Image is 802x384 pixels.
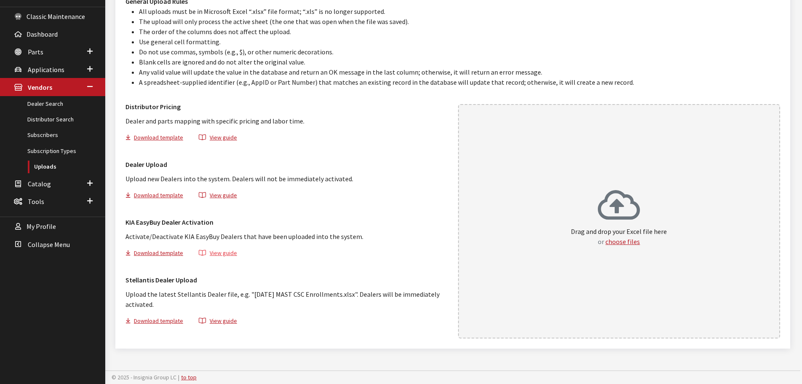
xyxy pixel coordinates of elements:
[112,373,176,381] span: © 2025 - Insignia Group LC
[125,316,190,328] button: Download template
[28,240,70,249] span: Collapse Menu
[125,174,448,184] p: Upload new Dealers into the system. Dealers will not be immediately activated.
[139,16,780,27] li: The upload will only process the active sheet (the one that was open when the file was saved).
[125,231,448,242] p: Activate/Deactivate KIA EasyBuy Dealers that have been uploaded into the system.
[27,30,58,38] span: Dashboard
[27,223,56,231] span: My Profile
[192,316,244,328] button: View guide
[139,27,780,37] li: The order of the columns does not affect the upload.
[125,102,448,112] h3: Distributor Pricing
[598,237,604,246] span: or
[192,248,244,260] button: View guide
[28,180,51,188] span: Catalog
[192,191,244,203] button: View guide
[28,65,64,74] span: Applications
[139,47,780,57] li: Do not use commas, symbols (e.g., $), or other numeric decorations.
[125,191,190,203] button: Download template
[125,217,448,227] h3: KIA EasyBuy Dealer Activation
[192,133,244,145] button: View guide
[571,226,667,247] p: Drag and drop your Excel file here
[28,48,43,56] span: Parts
[125,275,448,285] h3: Stellantis Dealer Upload
[28,83,52,92] span: Vendors
[139,57,780,67] li: Blank cells are ignored and do not alter the original value.
[139,77,780,87] li: A spreadsheet-supplied identifier (e.g., AppID or Part Number) that matches an existing record in...
[125,248,190,260] button: Download template
[139,6,780,16] li: All uploads must be in Microsoft Excel “.xlsx” file format; “.xls” is no longer supported.
[125,289,448,309] p: Upload the latest Stellantis Dealer file, e.g. "[DATE] MAST CSC Enrollments.xlsx". Dealers will b...
[125,116,448,126] p: Dealer and parts mapping with specific pricing and labor time.
[125,133,190,145] button: Download template
[27,12,85,21] span: Classic Maintenance
[178,373,179,381] span: |
[181,373,197,381] a: to top
[139,67,780,77] li: Any valid value will update the value in the database and return an OK message in the last column...
[125,159,448,169] h3: Dealer Upload
[28,197,44,206] span: Tools
[139,37,780,47] li: Use general cell formatting.
[605,236,640,247] button: choose files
